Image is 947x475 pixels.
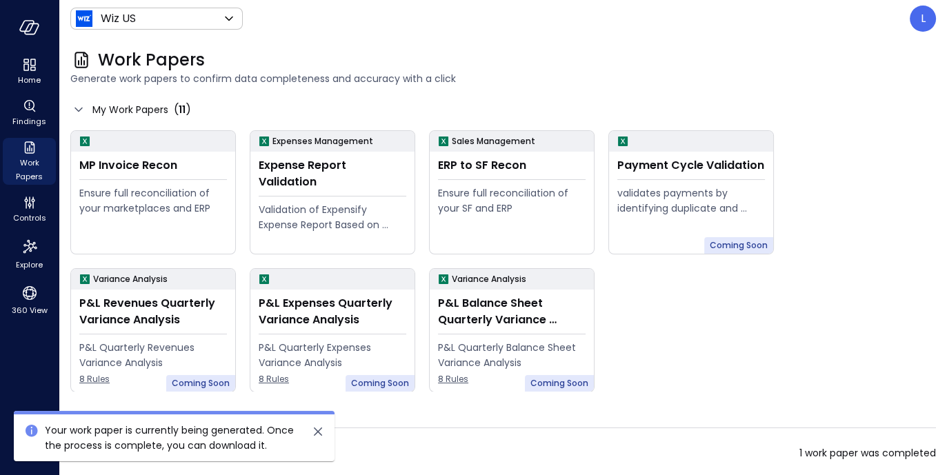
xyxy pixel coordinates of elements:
[179,103,186,117] span: 11
[438,157,586,174] div: ERP to SF Recon
[438,185,586,216] div: Ensure full reconciliation of your SF and ERP
[259,340,406,370] div: P&L Quarterly Expenses Variance Analysis
[921,10,926,27] p: L
[18,73,41,87] span: Home
[259,202,406,232] div: Validation of Expensify Expense Report Based on policy
[92,102,168,117] span: My Work Papers
[3,97,56,130] div: Findings
[259,372,406,386] span: 8 Rules
[13,211,46,225] span: Controls
[710,239,768,252] span: Coming Soon
[79,340,227,370] div: P&L Quarterly Revenues Variance Analysis
[101,10,136,27] p: Wiz US
[70,71,936,86] span: Generate work papers to confirm data completeness and accuracy with a click
[259,295,406,328] div: P&L Expenses Quarterly Variance Analysis
[452,134,535,148] p: Sales Management
[259,157,406,190] div: Expense Report Validation
[799,445,936,461] span: 1 work paper was completed
[174,101,191,118] div: ( )
[351,376,409,390] span: Coming Soon
[3,193,56,226] div: Controls
[3,55,56,88] div: Home
[617,185,765,216] div: validates payments by identifying duplicate and erroneous entries.
[310,423,326,440] button: close
[438,372,586,386] span: 8 Rules
[3,138,56,185] div: Work Papers
[12,303,48,317] span: 360 View
[617,157,765,174] div: Payment Cycle Validation
[3,234,56,273] div: Explore
[79,185,227,216] div: Ensure full reconciliation of your marketplaces and ERP
[45,423,294,452] span: Your work paper is currently being generated. Once the process is complete, you can download it.
[16,258,43,272] span: Explore
[79,372,227,386] span: 8 Rules
[12,114,46,128] span: Findings
[76,10,92,27] img: Icon
[3,281,56,319] div: 360 View
[8,156,50,183] span: Work Papers
[79,295,227,328] div: P&L Revenues Quarterly Variance Analysis
[910,6,936,32] div: Leah Collins
[79,157,227,174] div: MP Invoice Recon
[98,49,205,71] span: Work Papers
[172,376,230,390] span: Coming Soon
[93,272,168,286] p: Variance Analysis
[530,376,588,390] span: Coming Soon
[452,272,526,286] p: Variance Analysis
[438,340,586,370] div: P&L Quarterly Balance Sheet Variance Analysis
[272,134,373,148] p: Expenses Management
[438,295,586,328] div: P&L Balance Sheet Quarterly Variance Analysis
